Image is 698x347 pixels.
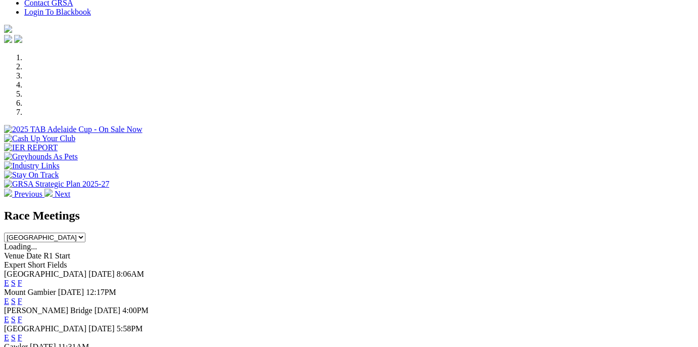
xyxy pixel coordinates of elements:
a: S [11,333,16,342]
a: E [4,297,9,306]
img: GRSA Strategic Plan 2025-27 [4,180,109,189]
span: [DATE] [88,270,115,278]
h2: Race Meetings [4,209,694,223]
img: facebook.svg [4,35,12,43]
span: [GEOGRAPHIC_DATA] [4,270,86,278]
span: Previous [14,190,42,198]
span: [DATE] [95,306,121,315]
img: twitter.svg [14,35,22,43]
img: Stay On Track [4,170,59,180]
a: F [18,333,22,342]
span: Mount Gambier [4,288,56,296]
img: 2025 TAB Adelaide Cup - On Sale Now [4,125,143,134]
a: Next [44,190,70,198]
a: Previous [4,190,44,198]
a: S [11,279,16,287]
a: E [4,315,9,324]
span: [GEOGRAPHIC_DATA] [4,324,86,333]
span: Next [55,190,70,198]
img: logo-grsa-white.png [4,25,12,33]
img: Cash Up Your Club [4,134,75,143]
a: F [18,297,22,306]
span: 5:58PM [117,324,143,333]
span: Loading... [4,242,37,251]
span: R1 Start [43,251,70,260]
a: F [18,279,22,287]
a: S [11,315,16,324]
img: Industry Links [4,161,60,170]
a: Login To Blackbook [24,8,91,16]
a: E [4,279,9,287]
span: Expert [4,261,26,269]
span: Date [26,251,41,260]
span: [DATE] [58,288,84,296]
span: 4:00PM [122,306,149,315]
span: [DATE] [88,324,115,333]
span: Venue [4,251,24,260]
a: E [4,333,9,342]
span: [PERSON_NAME] Bridge [4,306,92,315]
span: 12:17PM [86,288,116,296]
span: 8:06AM [117,270,144,278]
img: IER REPORT [4,143,58,152]
img: chevron-right-pager-white.svg [44,189,53,197]
a: F [18,315,22,324]
img: chevron-left-pager-white.svg [4,189,12,197]
a: S [11,297,16,306]
span: Short [28,261,45,269]
span: Fields [47,261,67,269]
img: Greyhounds As Pets [4,152,78,161]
